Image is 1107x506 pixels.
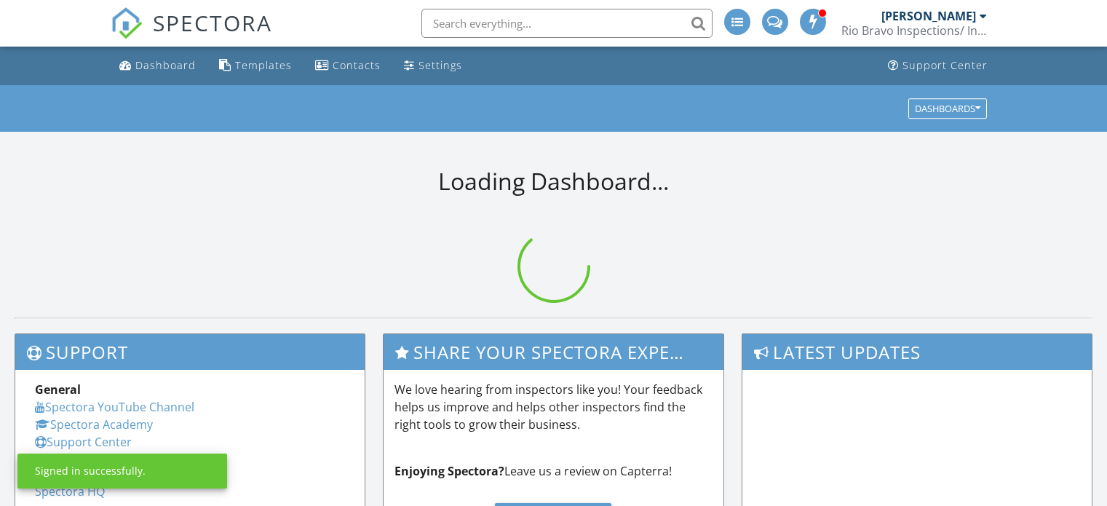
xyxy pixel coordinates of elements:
[35,399,194,415] a: Spectora YouTube Channel
[394,462,713,480] p: Leave us a review on Capterra!
[309,52,386,79] a: Contacts
[881,9,976,23] div: [PERSON_NAME]
[114,52,202,79] a: Dashboard
[742,334,1092,370] h3: Latest Updates
[35,416,153,432] a: Spectora Academy
[111,20,272,50] a: SPECTORA
[908,98,987,119] button: Dashboards
[882,52,993,79] a: Support Center
[35,434,132,450] a: Support Center
[333,58,381,72] div: Contacts
[111,7,143,39] img: The Best Home Inspection Software - Spectora
[902,58,988,72] div: Support Center
[418,58,462,72] div: Settings
[35,464,146,478] div: Signed in successfully.
[384,334,724,370] h3: Share Your Spectora Experience
[35,382,81,398] strong: General
[394,381,713,433] p: We love hearing from inspectors like you! Your feedback helps us improve and helps other inspecto...
[394,463,504,479] strong: Enjoying Spectora?
[213,52,298,79] a: Templates
[915,103,980,114] div: Dashboards
[15,334,365,370] h3: Support
[153,7,272,38] span: SPECTORA
[35,483,105,499] a: Spectora HQ
[235,58,292,72] div: Templates
[398,52,468,79] a: Settings
[841,23,987,38] div: Rio Bravo Inspections/ Inspectify Pro
[135,58,196,72] div: Dashboard
[421,9,713,38] input: Search everything...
